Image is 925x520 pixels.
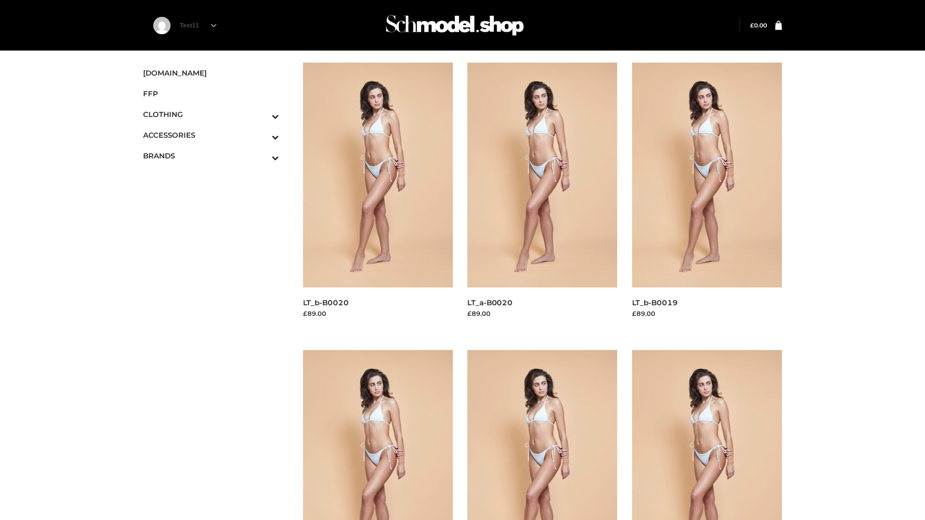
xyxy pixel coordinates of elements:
span: FFP [143,88,279,99]
button: Toggle Submenu [245,125,279,145]
a: £0.00 [750,22,767,29]
a: Read more [632,320,668,327]
a: LT_a-B0020 [467,298,513,307]
a: BRANDSToggle Submenu [143,145,279,166]
div: £89.00 [467,309,618,318]
a: [DOMAIN_NAME] [143,63,279,83]
a: Read more [467,320,503,327]
span: [DOMAIN_NAME] [143,67,279,78]
span: BRANDS [143,150,279,161]
a: CLOTHINGToggle Submenu [143,104,279,125]
a: LT_b-B0019 [632,298,678,307]
a: ACCESSORIESToggle Submenu [143,125,279,145]
span: £ [750,22,754,29]
a: FFP [143,83,279,104]
a: Test11 [180,22,216,29]
button: Toggle Submenu [245,104,279,125]
div: £89.00 [303,309,453,318]
div: £89.00 [632,309,782,318]
button: Toggle Submenu [245,145,279,166]
a: LT_b-B0020 [303,298,349,307]
a: Read more [303,320,339,327]
bdi: 0.00 [750,22,767,29]
span: ACCESSORIES [143,130,279,141]
span: CLOTHING [143,109,279,120]
img: Schmodel Admin 964 [383,6,527,44]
